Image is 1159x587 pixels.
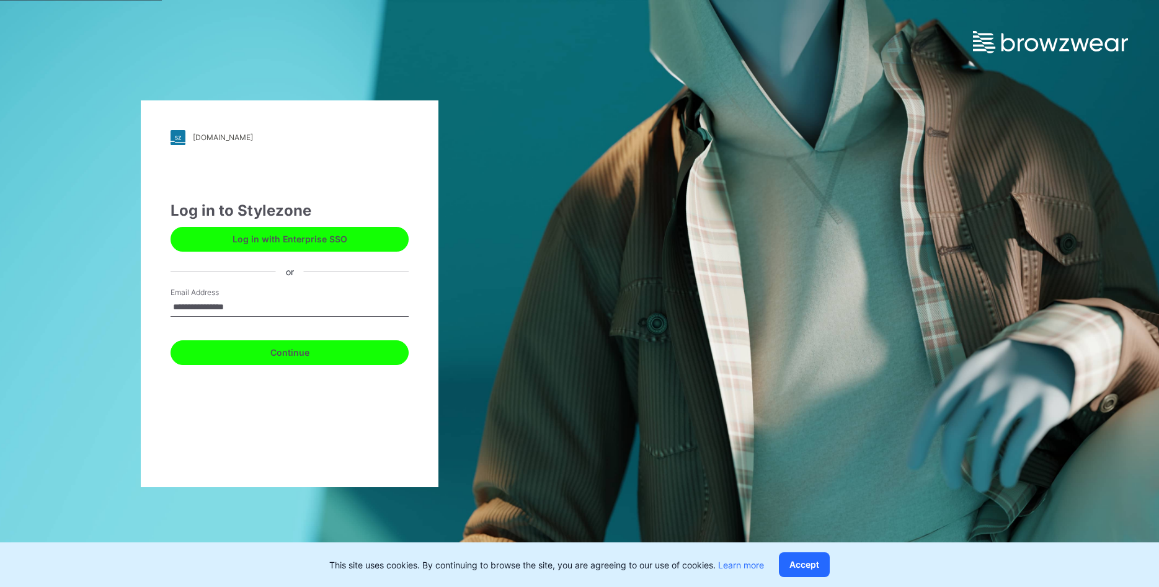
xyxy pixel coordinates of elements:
[718,560,764,570] a: Learn more
[193,133,253,142] div: [DOMAIN_NAME]
[171,200,409,222] div: Log in to Stylezone
[171,340,409,365] button: Continue
[329,558,764,572] p: This site uses cookies. By continuing to browse the site, you are agreeing to our use of cookies.
[276,265,304,278] div: or
[171,130,409,145] a: [DOMAIN_NAME]
[171,227,409,252] button: Log in with Enterprise SSO
[779,552,830,577] button: Accept
[171,287,257,298] label: Email Address
[171,130,185,145] img: stylezone-logo.562084cfcfab977791bfbf7441f1a819.svg
[973,31,1128,53] img: browzwear-logo.e42bd6dac1945053ebaf764b6aa21510.svg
